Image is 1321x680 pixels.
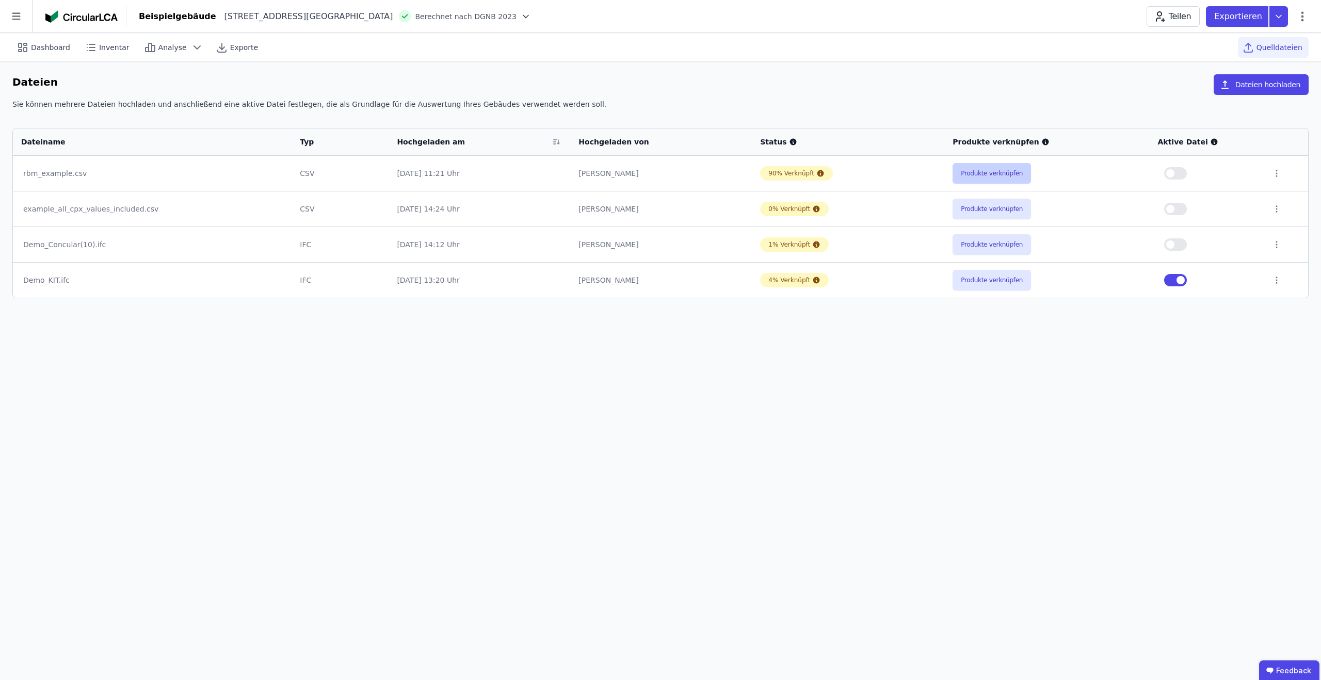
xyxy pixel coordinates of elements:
span: Berechnet nach DGNB 2023 [415,11,517,22]
div: [DATE] 14:24 Uhr [397,204,562,214]
span: Quelldateien [1256,42,1302,53]
div: Demo_KIT.ifc [23,275,281,285]
span: Exporte [230,42,258,53]
div: Typ [300,137,368,147]
div: [DATE] 14:12 Uhr [397,239,562,250]
div: [PERSON_NAME] [578,168,744,179]
div: [PERSON_NAME] [578,204,744,214]
div: Sie können mehrere Dateien hochladen und anschließend eine aktive Datei festlegen, die als Grundl... [12,99,1309,118]
button: Produkte verknüpfen [953,163,1031,184]
div: Hochgeladen von [578,137,730,147]
div: 90% Verknüpft [768,169,814,177]
button: Produkte verknüpfen [953,234,1031,255]
div: 0% Verknüpft [768,205,810,213]
div: IFC [300,239,380,250]
div: Beispielgebäude [139,10,216,23]
button: Teilen [1147,6,1200,27]
div: 1% Verknüpft [768,240,810,249]
p: Exportieren [1214,10,1264,23]
div: [STREET_ADDRESS][GEOGRAPHIC_DATA] [216,10,393,23]
div: IFC [300,275,380,285]
div: CSV [300,168,380,179]
div: 4% Verknüpft [768,276,810,284]
img: Concular [45,10,118,23]
button: Produkte verknüpfen [953,270,1031,290]
div: example_all_cpx_values_included.csv [23,204,281,214]
div: Hochgeladen am [397,137,549,147]
div: [DATE] 13:20 Uhr [397,275,562,285]
span: Analyse [158,42,187,53]
span: Dashboard [31,42,70,53]
h6: Dateien [12,74,58,91]
div: CSV [300,204,380,214]
span: Inventar [99,42,130,53]
div: Demo_Concular(10).ifc [23,239,281,250]
div: Aktive Datei [1158,137,1255,147]
div: Dateiname [21,137,270,147]
button: Produkte verknüpfen [953,199,1031,219]
div: Status [760,137,936,147]
div: [PERSON_NAME] [578,239,744,250]
button: Dateien hochladen [1214,74,1309,95]
div: [DATE] 11:21 Uhr [397,168,562,179]
div: rbm_example.csv [23,168,281,179]
div: [PERSON_NAME] [578,275,744,285]
div: Produkte verknüpfen [953,137,1141,147]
